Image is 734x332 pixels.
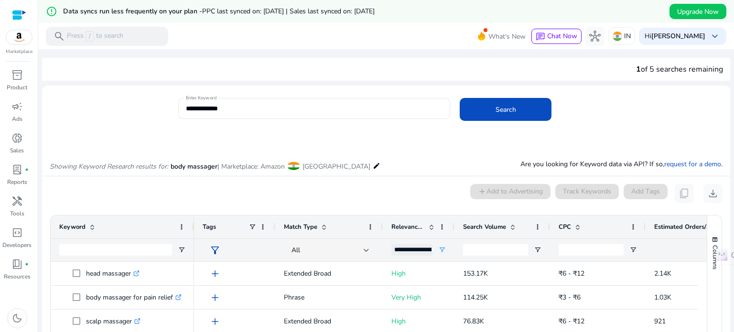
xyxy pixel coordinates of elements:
[654,269,671,278] span: 2.14K
[496,105,516,115] span: Search
[86,288,182,307] p: body massager for pain relief
[463,244,528,256] input: Search Volume Filter Input
[10,146,24,155] p: Sales
[703,184,723,203] button: download
[302,162,370,171] span: [GEOGRAPHIC_DATA]
[54,31,65,42] span: search
[2,241,32,249] p: Developers
[559,293,581,302] span: ₹3 - ₹6
[11,132,23,144] span: donut_small
[536,32,545,42] span: chat
[11,69,23,81] span: inventory_2
[217,162,285,171] span: | Marketplace: Amazon
[391,264,446,283] p: High
[664,160,721,169] a: request for a demo
[11,258,23,270] span: book_4
[391,311,446,331] p: High
[11,227,23,238] span: code_blocks
[7,178,27,186] p: Reports
[460,98,551,121] button: Search
[654,223,712,231] span: Estimated Orders/Month
[636,64,641,75] span: 1
[25,168,29,171] span: fiber_manual_record
[11,164,23,175] span: lab_profile
[86,264,140,283] p: head massager
[12,115,22,123] p: Ads
[559,223,571,231] span: CPC
[50,162,168,171] i: Showing Keyword Research results for:
[585,27,604,46] button: hub
[186,95,216,101] mat-label: Enter Keyword
[86,31,94,42] span: /
[534,246,541,254] button: Open Filter Menu
[488,28,526,45] span: What's New
[59,244,172,256] input: Keyword Filter Input
[645,33,705,40] p: Hi
[559,317,584,326] span: ₹6 - ₹12
[438,246,446,254] button: Open Filter Menu
[203,223,216,231] span: Tags
[10,209,24,218] p: Tools
[624,28,631,44] p: IN
[709,31,721,42] span: keyboard_arrow_down
[651,32,705,41] b: [PERSON_NAME]
[209,292,221,303] span: add
[6,48,32,55] p: Marketplace
[677,7,719,17] span: Upgrade Now
[284,311,374,331] p: Extended Broad
[59,223,86,231] span: Keyword
[463,269,488,278] span: 153.17K
[46,6,57,17] mat-icon: error_outline
[291,246,300,255] span: All
[463,317,484,326] span: 76.83K
[589,31,601,42] span: hub
[559,244,624,256] input: CPC Filter Input
[547,32,577,41] span: Chat Now
[7,83,27,92] p: Product
[391,223,425,231] span: Relevance Score
[559,269,584,278] span: ₹6 - ₹12
[636,64,723,75] div: of 5 searches remaining
[11,195,23,207] span: handyman
[202,7,375,16] span: PPC last synced on: [DATE] | Sales last synced on: [DATE]
[629,246,637,254] button: Open Filter Menu
[11,312,23,324] span: dark_mode
[6,30,32,44] img: amazon.svg
[209,316,221,327] span: add
[669,4,726,19] button: Upgrade Now
[11,101,23,112] span: campaign
[209,268,221,279] span: add
[391,288,446,307] p: Very High
[67,31,123,42] p: Press to search
[4,272,31,281] p: Resources
[520,159,723,169] p: Are you looking for Keyword data via API? If so, .
[654,317,666,326] span: 921
[373,160,380,171] mat-icon: edit
[707,188,719,199] span: download
[178,246,185,254] button: Open Filter Menu
[25,262,29,266] span: fiber_manual_record
[209,245,221,256] span: filter_alt
[284,264,374,283] p: Extended Broad
[463,293,488,302] span: 114.25K
[63,8,375,16] h5: Data syncs run less frequently on your plan -
[86,311,140,331] p: scalp massager
[711,245,719,269] span: Columns
[284,223,317,231] span: Match Type
[613,32,622,41] img: in.svg
[463,223,506,231] span: Search Volume
[654,293,671,302] span: 1.03K
[171,162,217,171] span: body massager
[284,288,374,307] p: Phrase
[531,29,582,44] button: chatChat Now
